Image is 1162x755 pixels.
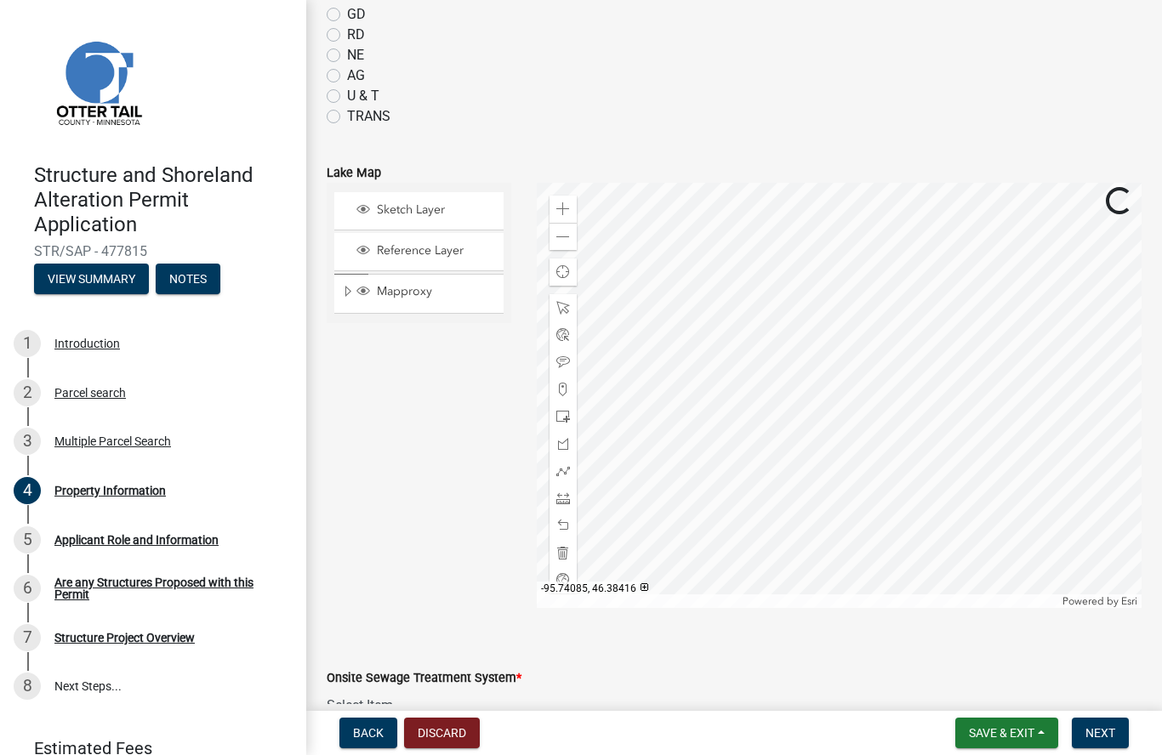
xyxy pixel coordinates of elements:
[327,673,521,684] label: Onsite Sewage Treatment System
[54,485,166,497] div: Property Information
[347,106,390,127] label: TRANS
[14,477,41,504] div: 4
[955,718,1058,748] button: Save & Exit
[54,387,126,399] div: Parcel search
[373,243,498,258] span: Reference Layer
[1085,726,1115,740] span: Next
[14,526,41,553] div: 5
[34,243,272,259] span: STR/SAP - 477815
[54,338,120,349] div: Introduction
[550,196,577,223] div: Zoom in
[34,18,162,145] img: Otter Tail County, Minnesota
[334,233,504,271] li: Reference Layer
[1121,595,1137,607] a: Esri
[14,624,41,651] div: 7
[334,192,504,230] li: Sketch Layer
[34,163,293,236] h4: Structure and Shoreland Alteration Permit Application
[969,726,1034,740] span: Save & Exit
[34,264,149,294] button: View Summary
[373,202,498,218] span: Sketch Layer
[14,330,41,357] div: 1
[353,726,384,740] span: Back
[14,379,41,406] div: 2
[333,188,505,318] ul: Layer List
[334,274,504,313] li: Mapproxy
[34,274,149,287] wm-modal-confirm: Summary
[354,284,498,301] div: Mapproxy
[54,632,195,644] div: Structure Project Overview
[373,284,498,299] span: Mapproxy
[550,258,577,286] div: Find my location
[339,718,397,748] button: Back
[347,65,365,86] label: AG
[327,167,381,179] label: Lake Map
[14,575,41,602] div: 6
[347,25,365,45] label: RD
[347,4,366,25] label: GD
[341,284,354,302] span: Expand
[54,534,219,546] div: Applicant Role and Information
[14,428,41,455] div: 3
[156,264,220,294] button: Notes
[1072,718,1129,748] button: Next
[156,274,220,287] wm-modal-confirm: Notes
[347,86,379,106] label: U & T
[1058,594,1142,608] div: Powered by
[354,243,498,260] div: Reference Layer
[54,435,171,447] div: Multiple Parcel Search
[54,576,279,600] div: Are any Structures Proposed with this Permit
[14,673,41,700] div: 8
[354,202,498,219] div: Sketch Layer
[550,223,577,250] div: Zoom out
[347,45,364,65] label: NE
[404,718,480,748] button: Discard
